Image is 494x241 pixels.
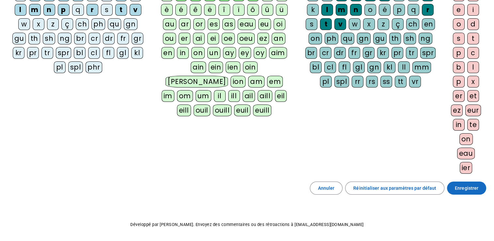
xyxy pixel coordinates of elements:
[233,4,245,16] div: ï
[305,47,317,59] div: br
[214,90,226,102] div: il
[87,4,98,16] div: r
[412,61,431,73] div: mm
[191,61,206,73] div: ain
[91,18,105,30] div: ph
[447,182,486,195] button: Enregistrer
[377,18,389,30] div: z
[465,104,481,116] div: eur
[467,33,479,44] div: t
[309,33,322,44] div: on
[193,33,205,44] div: ai
[222,33,235,44] div: oe
[325,33,338,44] div: ph
[258,18,271,30] div: eu
[467,76,479,88] div: x
[179,18,191,30] div: ar
[320,47,331,59] div: cr
[237,33,255,44] div: oeu
[391,47,403,59] div: pr
[47,18,59,30] div: z
[352,76,363,88] div: rr
[234,104,250,116] div: euil
[166,76,228,88] div: [PERSON_NAME]
[54,61,66,73] div: pl
[366,76,378,88] div: rs
[15,4,26,16] div: l
[350,4,362,16] div: n
[61,18,73,30] div: ç
[29,4,41,16] div: m
[163,33,176,44] div: ou
[179,33,190,44] div: er
[324,61,336,73] div: cl
[223,47,236,59] div: ay
[76,18,89,30] div: ch
[191,47,205,59] div: on
[307,4,319,16] div: k
[341,33,354,44] div: qu
[453,47,465,59] div: p
[453,76,465,88] div: p
[18,18,30,30] div: w
[248,76,264,88] div: am
[253,104,271,116] div: euill
[43,4,55,16] div: n
[131,47,143,59] div: kl
[207,47,220,59] div: un
[334,47,346,59] div: dr
[363,18,375,30] div: x
[406,47,418,59] div: tr
[56,47,72,59] div: spr
[393,4,405,16] div: p
[33,18,44,30] div: x
[117,47,129,59] div: gl
[348,47,360,59] div: fr
[208,18,220,30] div: es
[222,18,235,30] div: as
[108,18,121,30] div: qu
[336,4,347,16] div: m
[467,18,479,30] div: d
[334,76,349,88] div: spl
[262,4,273,16] div: û
[226,61,240,73] div: ien
[28,33,40,44] div: th
[367,61,381,73] div: gn
[117,33,129,44] div: fr
[231,76,246,88] div: ion
[349,18,360,30] div: w
[177,47,189,59] div: in
[74,33,86,44] div: br
[318,184,335,192] span: Annuler
[5,221,489,229] p: Développé par [PERSON_NAME]. Envoyez des commentaires ou des rétroactions à [EMAIL_ADDRESS][DOMAI...
[453,33,465,44] div: s
[88,33,100,44] div: cr
[207,33,219,44] div: ei
[68,61,83,73] div: spl
[27,47,39,59] div: pr
[190,4,201,16] div: ê
[204,4,216,16] div: ë
[161,47,174,59] div: en
[218,4,230,16] div: î
[12,33,26,44] div: gu
[453,4,465,16] div: e
[380,76,392,88] div: ss
[254,47,266,59] div: oy
[243,90,255,102] div: ail
[467,90,479,102] div: et
[243,61,258,73] div: oin
[364,4,376,16] div: o
[420,47,436,59] div: spr
[115,4,127,16] div: t
[58,33,72,44] div: ng
[258,90,272,102] div: aill
[310,61,322,73] div: bl
[88,47,100,59] div: cl
[422,4,434,16] div: r
[404,33,416,44] div: sh
[177,104,191,116] div: eill
[453,119,465,131] div: in
[43,33,55,44] div: sh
